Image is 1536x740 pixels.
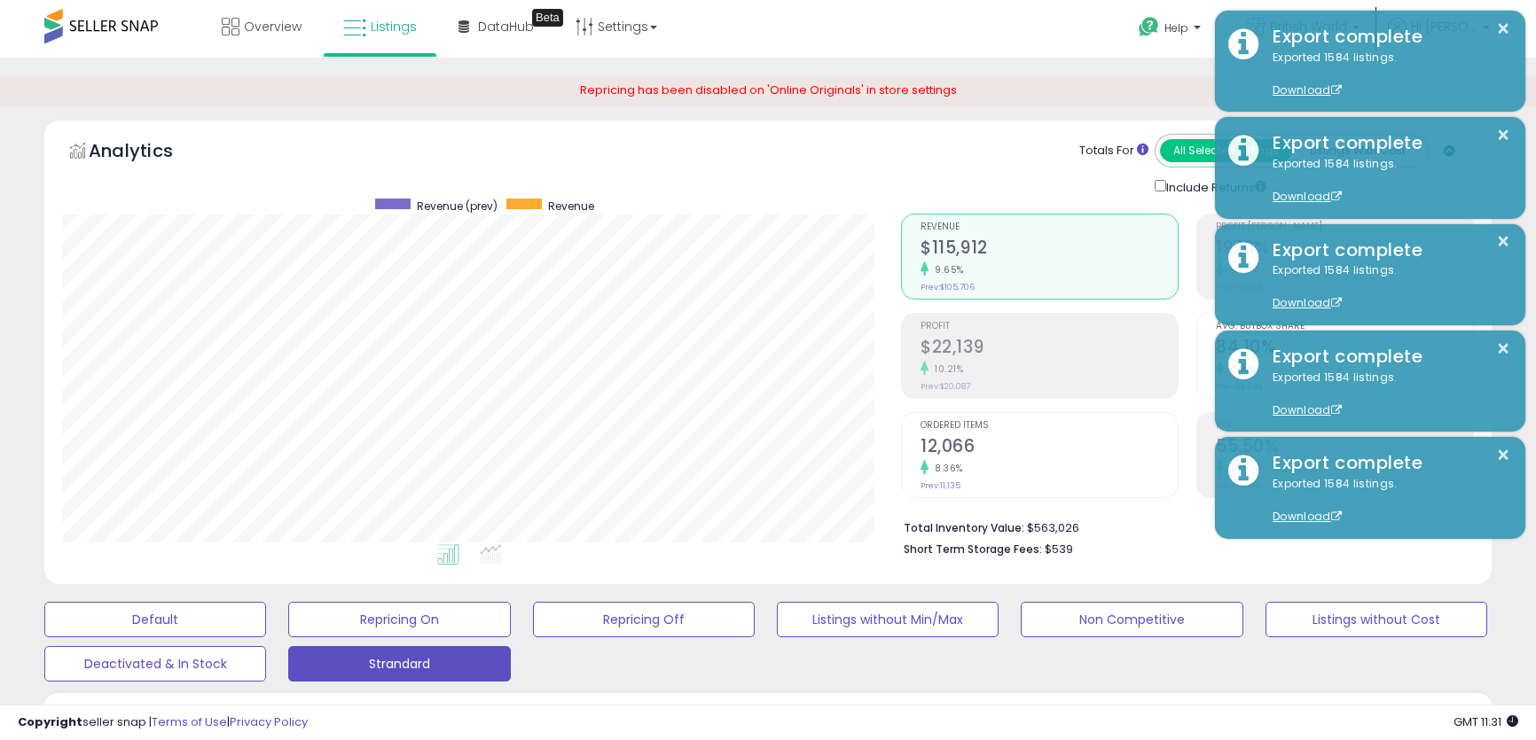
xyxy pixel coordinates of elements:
[1259,450,1512,476] div: Export complete
[904,541,1042,557] b: Short Term Storage Fees:
[929,263,964,277] small: 9.65%
[533,602,755,637] button: Repricing Off
[921,222,1178,232] span: Revenue
[1273,82,1342,97] a: Download
[904,520,1024,535] b: Total Inventory Value:
[1259,262,1512,312] div: Exported 1584 listings.
[44,602,266,637] button: Default
[1273,189,1342,204] a: Download
[921,480,960,491] small: Prev: 11,135
[18,714,308,731] div: seller snap | |
[921,421,1178,431] span: Ordered Items
[244,18,302,35] span: Overview
[1496,444,1510,466] button: ×
[1266,602,1487,637] button: Listings without Cost
[1273,295,1342,310] a: Download
[1216,322,1473,331] span: Avg. Buybox Share
[1259,24,1512,50] div: Export complete
[478,18,534,35] span: DataHub
[18,713,82,730] strong: Copyright
[1259,130,1512,156] div: Export complete
[371,18,417,35] span: Listings
[417,199,498,214] span: Revenue (prev)
[1273,402,1342,417] a: Download
[1496,230,1510,253] button: ×
[580,82,957,98] span: Repricing has been disabled on 'Online Originals' in store settings
[548,199,594,214] span: Revenue
[1259,370,1512,419] div: Exported 1584 listings.
[1045,541,1073,557] span: $539
[1138,16,1160,38] i: Get Help
[1259,50,1512,99] div: Exported 1584 listings.
[1259,238,1512,263] div: Export complete
[1216,436,1473,460] h2: 55.50%
[230,713,308,730] a: Privacy Policy
[1079,143,1148,160] div: Totals For
[929,462,963,475] small: 8.36%
[1496,124,1510,146] button: ×
[921,322,1178,331] span: Profit
[1141,176,1288,197] div: Include Returns
[532,9,563,27] div: Tooltip anchor
[904,516,1461,537] li: $563,026
[1216,222,1473,232] span: Profit [PERSON_NAME]
[288,646,510,682] button: Strandard
[44,646,266,682] button: Deactivated & In Stock
[1259,476,1512,526] div: Exported 1584 listings.
[1125,3,1219,58] a: Help
[777,602,999,637] button: Listings without Min/Max
[921,436,1178,460] h2: 12,066
[1259,344,1512,370] div: Export complete
[152,713,227,730] a: Terms of Use
[1259,156,1512,206] div: Exported 1584 listings.
[921,238,1178,261] h2: $115,912
[1216,421,1473,431] span: ROI
[1273,509,1342,524] a: Download
[1496,18,1510,40] button: ×
[288,602,510,637] button: Repricing On
[921,381,970,392] small: Prev: $20,087
[1496,338,1510,360] button: ×
[1164,20,1188,35] span: Help
[89,138,208,167] h5: Analytics
[929,362,963,376] small: 10.21%
[921,282,975,292] small: Prev: $105,706
[1454,713,1518,730] span: 2025-08-18 11:31 GMT
[1160,139,1292,162] button: All Selected Listings
[921,337,1178,361] h2: $22,139
[1021,602,1242,637] button: Non Competitive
